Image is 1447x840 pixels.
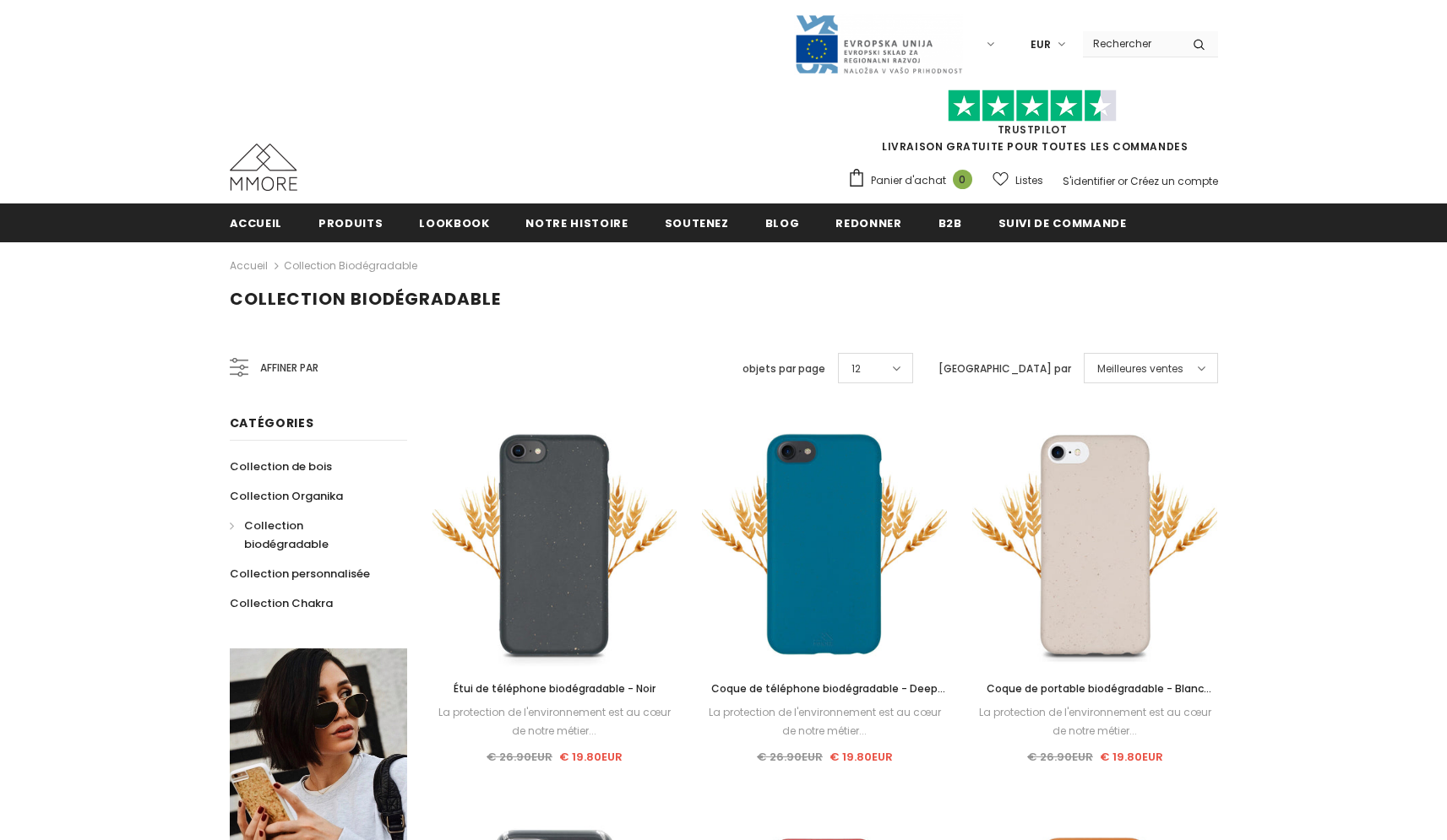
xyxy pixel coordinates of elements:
span: 0 [953,170,972,189]
span: Panier d'achat [871,172,946,189]
span: Étui de téléphone biodégradable - Noir [454,681,656,696]
a: Produits [318,203,383,241]
span: Coque de portable biodégradable - Blanc naturel [987,681,1211,714]
a: Coque de portable biodégradable - Blanc naturel [972,680,1217,698]
a: Collection de bois [230,452,332,481]
div: La protection de l'environnement est au cœur de notre métier... [702,703,947,740]
span: Suivi de commande [998,215,1127,231]
a: S'identifier [1063,174,1115,188]
span: EUR [1031,36,1051,53]
img: Javni Razpis [794,14,963,75]
a: Listes [993,165,1043,195]
a: Collection Chakra [230,588,333,618]
span: Redonner [835,215,901,231]
img: Faites confiance aux étoiles pilotes [948,89,1117,122]
a: Lookbook [419,203,489,241]
a: Panier d'achat 0 [847,168,981,193]
span: Catégories [230,415,314,431]
a: Coque de téléphone biodégradable - Deep Sea Blue [702,680,947,698]
span: € 19.80EUR [830,749,893,765]
span: € 19.80EUR [1100,749,1163,765]
span: Collection Chakra [230,595,333,611]
span: soutenez [665,215,729,231]
a: Javni Razpis [794,36,963,51]
a: Accueil [230,203,283,241]
a: Étui de téléphone biodégradable - Noir [432,680,677,698]
span: € 19.80EUR [559,749,623,765]
span: or [1118,174,1128,188]
a: Redonner [835,203,901,241]
a: Blog [765,203,800,241]
label: objets par page [743,360,825,377]
a: Collection biodégradable [284,258,417,273]
span: Produits [318,215,383,231]
a: Accueil [230,256,268,276]
span: Coque de téléphone biodégradable - Deep Sea Blue [711,681,945,714]
a: Notre histoire [525,203,628,241]
span: B2B [938,215,962,231]
span: Notre histoire [525,215,628,231]
a: Collection Organika [230,481,343,511]
a: Suivi de commande [998,203,1127,241]
div: La protection de l'environnement est au cœur de notre métier... [432,703,677,740]
a: Collection personnalisée [230,559,370,588]
span: Collection biodégradable [230,287,501,311]
input: Search Site [1083,31,1180,56]
span: € 26.90EUR [487,749,552,765]
span: Collection Organika [230,488,343,504]
span: Affiner par [260,359,318,377]
span: LIVRAISON GRATUITE POUR TOUTES LES COMMANDES [847,97,1218,154]
a: B2B [938,203,962,241]
a: soutenez [665,203,729,241]
label: [GEOGRAPHIC_DATA] par [938,360,1071,377]
img: Cas MMORE [230,144,297,191]
span: € 26.90EUR [1027,749,1093,765]
span: Collection de bois [230,458,332,474]
div: La protection de l'environnement est au cœur de notre métier... [972,703,1217,740]
span: Accueil [230,215,283,231]
a: TrustPilot [998,122,1068,137]
span: Collection biodégradable [244,518,329,552]
span: Collection personnalisée [230,566,370,582]
span: Lookbook [419,215,489,231]
span: Listes [1015,172,1043,189]
span: Blog [765,215,800,231]
span: € 26.90EUR [757,749,823,765]
span: 12 [851,360,861,377]
a: Créez un compte [1130,174,1218,188]
span: Meilleures ventes [1097,360,1183,377]
a: Collection biodégradable [230,511,389,559]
